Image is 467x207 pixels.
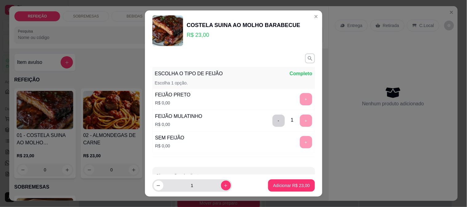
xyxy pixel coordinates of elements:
[155,121,203,127] p: R$ 0,00
[272,115,285,127] button: delete
[155,113,203,120] div: FEIJÃO MULATINHO
[155,143,184,149] p: R$ 0,00
[290,70,312,77] p: Completo
[268,179,315,192] button: Adicionar R$ 23,00
[291,116,294,124] div: 1
[311,12,321,21] button: Close
[155,91,191,99] div: FEIJÃO PRETO
[221,181,231,190] button: increase-product-quantity
[187,21,300,29] div: COSTELA SUINA AO MOLHO BARABECUE
[273,182,310,189] p: Adicionar R$ 23,00
[155,100,191,106] p: R$ 0,00
[154,181,163,190] button: decrease-product-quantity
[155,80,188,86] p: Escolha 1 opção.
[155,134,184,142] div: SEM FEIJÃO
[155,70,223,77] p: ESCOLHA O TIPO DE FEIJÃO
[187,31,300,39] p: R$ 23,00
[152,15,183,46] img: product-image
